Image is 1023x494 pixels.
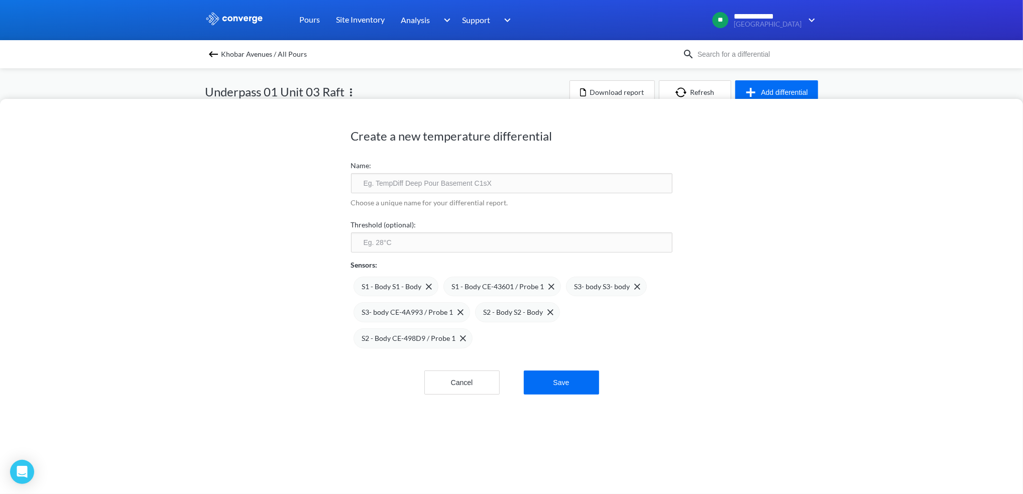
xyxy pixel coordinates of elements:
[484,307,543,318] span: S2 - Body S2 - Body
[351,173,672,193] input: Eg. TempDiff Deep Pour Basement C1sX
[463,14,491,26] span: Support
[351,197,672,208] p: Choose a unique name for your differential report.
[452,281,544,292] span: S1 - Body CE-43601 / Probe 1
[437,14,453,26] img: downArrow.svg
[575,281,630,292] span: S3- body S3- body
[634,284,640,290] img: close-icon.svg
[351,219,672,230] label: Threshold (optional):
[401,14,430,26] span: Analysis
[547,309,553,315] img: close-icon.svg
[351,232,672,253] input: Eg. 28°C
[362,333,456,344] span: S2 - Body CE-498D9 / Probe 1
[458,309,464,315] img: close-icon.svg
[362,307,453,318] span: S3- body CE-4A993 / Probe 1
[351,128,672,144] h1: Create a new temperature differential
[460,335,466,341] img: close-icon.svg
[362,281,422,292] span: S1 - Body S1 - Body
[548,284,554,290] img: close-icon.svg
[683,48,695,60] img: icon-search.svg
[351,160,672,171] label: Name:
[207,48,219,60] img: backspace.svg
[351,260,378,271] p: Sensors:
[424,371,500,395] button: Cancel
[205,12,264,25] img: logo_ewhite.svg
[426,284,432,290] img: close-icon.svg
[695,49,816,60] input: Search for a differential
[221,47,307,61] span: Khobar Avenues / All Pours
[802,14,818,26] img: downArrow.svg
[734,21,802,28] span: [GEOGRAPHIC_DATA]
[498,14,514,26] img: downArrow.svg
[524,371,599,395] button: Save
[10,460,34,484] div: Open Intercom Messenger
